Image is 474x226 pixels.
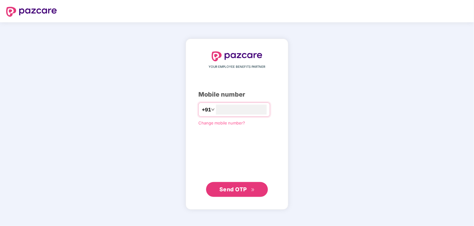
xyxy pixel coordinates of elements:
[209,64,265,69] span: YOUR EMPLOYEE BENEFITS PARTNER
[219,186,247,193] span: Send OTP
[211,108,215,111] span: down
[6,7,57,17] img: logo
[198,90,276,99] div: Mobile number
[206,182,268,197] button: Send OTPdouble-right
[202,106,211,114] span: +91
[198,120,245,125] a: Change mobile number?
[251,188,255,192] span: double-right
[212,51,262,61] img: logo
